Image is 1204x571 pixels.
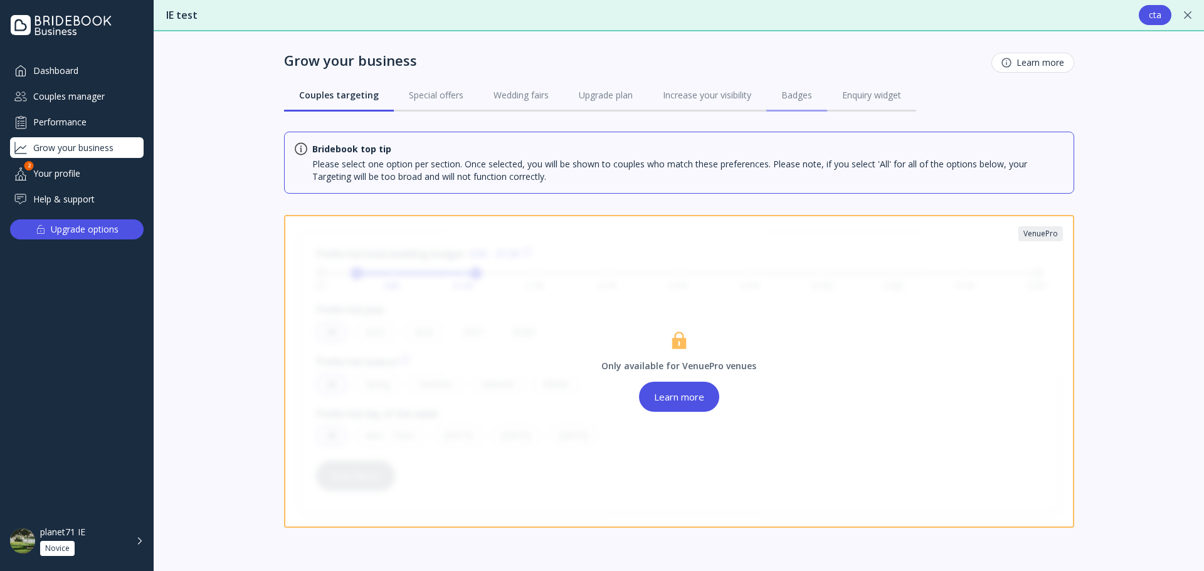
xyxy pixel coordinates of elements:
div: Increase your visibility [663,89,751,102]
button: Learn more [991,53,1074,73]
button: Upgrade options [10,219,144,239]
div: Enquiry widget [842,89,901,102]
a: Wedding fairs [478,79,564,112]
a: Your profile2 [10,163,144,184]
a: Special offers [394,79,478,112]
div: VenuePro [1023,229,1058,239]
a: Upgrade plan [564,79,648,112]
a: Help & support [10,189,144,209]
button: cta [1139,5,1171,25]
div: Please select one option per section. Once selected, you will be shown to couples who match these... [312,158,1064,183]
div: Learn more [654,392,704,402]
div: Upgrade plan [579,89,633,102]
button: Learn more [639,382,719,412]
div: Your profile [10,163,144,184]
a: Performance [10,112,144,132]
div: 2 [24,161,34,170]
div: Novice [45,543,70,553]
div: IE test [166,8,1126,23]
div: Wedding fairs [494,89,549,102]
div: Only available for VenuePro venues [601,360,756,372]
img: dpr=1,fit=cover,g=face,w=48,h=48 [10,528,35,553]
a: Increase your visibility [648,79,766,112]
a: Badges [766,79,827,112]
div: planet71 IE [40,526,85,538]
iframe: Chat Widget [1141,511,1204,571]
div: Badges [781,89,812,102]
div: Learn more [1001,58,1064,68]
div: Special offers [409,89,463,102]
div: Grow your business [284,51,417,69]
a: Grow your business [10,137,144,158]
a: Enquiry widget [827,79,916,112]
a: Dashboard [10,60,144,81]
a: Couples manager [10,86,144,107]
a: Couples targeting [284,79,394,112]
div: Bridebook top tip [312,143,391,155]
div: cta [1149,10,1161,20]
div: Couples targeting [299,89,379,102]
div: Upgrade options [51,221,119,238]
